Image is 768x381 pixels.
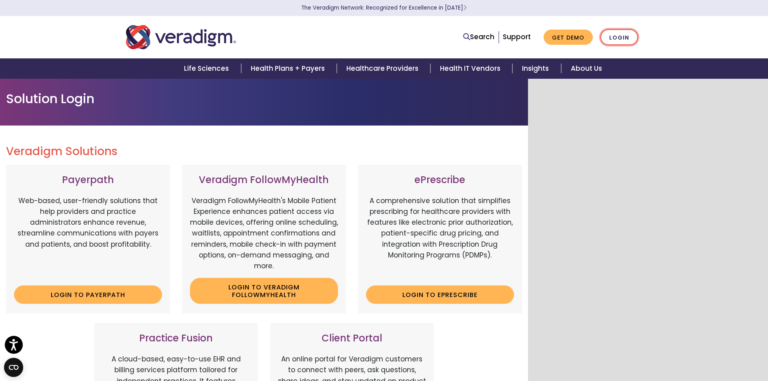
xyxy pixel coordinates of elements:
[241,58,337,79] a: Health Plans + Payers
[337,58,430,79] a: Healthcare Providers
[366,195,514,279] p: A comprehensive solution that simplifies prescribing for healthcare providers with features like ...
[4,358,23,377] button: Open CMP widget
[174,58,241,79] a: Life Sciences
[14,285,162,304] a: Login to Payerpath
[278,333,426,344] h3: Client Portal
[512,58,561,79] a: Insights
[614,323,758,371] iframe: Drift Chat Widget
[6,91,522,106] h1: Solution Login
[430,58,512,79] a: Health IT Vendors
[366,285,514,304] a: Login to ePrescribe
[190,174,338,186] h3: Veradigm FollowMyHealth
[6,145,522,158] h2: Veradigm Solutions
[301,4,467,12] a: The Veradigm Network: Recognized for Excellence in [DATE]Learn More
[600,29,638,46] a: Login
[102,333,250,344] h3: Practice Fusion
[126,24,236,50] img: Veradigm logo
[366,174,514,186] h3: ePrescribe
[463,32,494,42] a: Search
[463,4,467,12] span: Learn More
[561,58,612,79] a: About Us
[503,32,531,42] a: Support
[190,195,338,271] p: Veradigm FollowMyHealth's Mobile Patient Experience enhances patient access via mobile devices, o...
[14,174,162,186] h3: Payerpath
[544,30,593,45] a: Get Demo
[190,278,338,304] a: Login to Veradigm FollowMyHealth
[14,195,162,279] p: Web-based, user-friendly solutions that help providers and practice administrators enhance revenu...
